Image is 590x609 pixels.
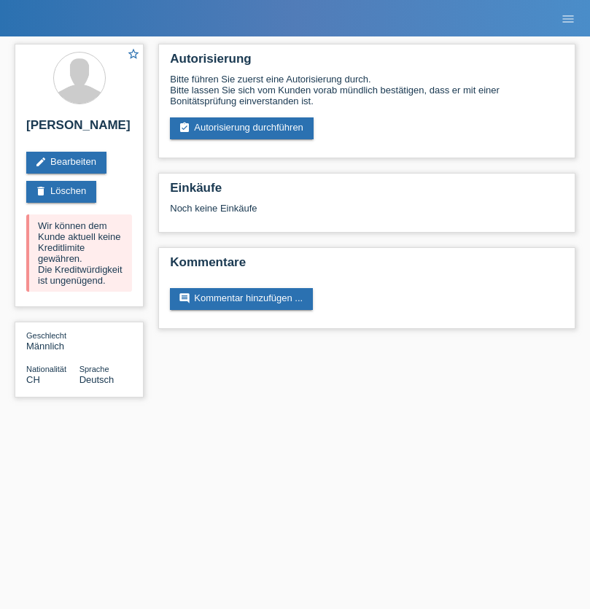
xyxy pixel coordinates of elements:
[170,117,314,139] a: assignment_turned_inAutorisierung durchführen
[35,156,47,168] i: edit
[179,292,190,304] i: comment
[79,374,114,385] span: Deutsch
[26,214,132,292] div: Wir können dem Kunde aktuell keine Kreditlimite gewähren. Die Kreditwürdigkeit ist ungenügend.
[26,152,106,174] a: editBearbeiten
[554,14,583,23] a: menu
[561,12,575,26] i: menu
[127,47,140,61] i: star_border
[26,118,132,140] h2: [PERSON_NAME]
[170,52,564,74] h2: Autorisierung
[26,330,79,352] div: Männlich
[170,288,313,310] a: commentKommentar hinzufügen ...
[26,365,66,373] span: Nationalität
[26,181,96,203] a: deleteLöschen
[170,181,564,203] h2: Einkäufe
[127,47,140,63] a: star_border
[35,185,47,197] i: delete
[26,331,66,340] span: Geschlecht
[79,365,109,373] span: Sprache
[26,374,40,385] span: Schweiz
[179,122,190,133] i: assignment_turned_in
[170,74,564,106] div: Bitte führen Sie zuerst eine Autorisierung durch. Bitte lassen Sie sich vom Kunden vorab mündlich...
[170,203,564,225] div: Noch keine Einkäufe
[170,255,564,277] h2: Kommentare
